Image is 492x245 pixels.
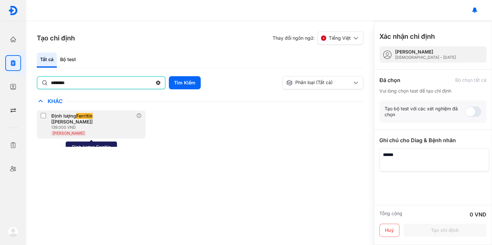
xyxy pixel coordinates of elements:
[395,49,456,55] div: [PERSON_NAME]
[44,98,66,104] span: Khác
[379,76,400,84] div: Đã chọn
[385,106,465,118] div: Tạo bộ test với các xét nghiệm đã chọn
[8,227,18,237] img: logo
[286,79,352,86] div: Phân loại (Tất cả)
[51,125,136,130] div: 139.000 VND
[8,6,18,15] img: logo
[57,53,79,68] div: Bộ test
[395,55,456,60] div: [DEMOGRAPHIC_DATA] - [DATE]
[379,211,402,218] div: Tổng cộng
[37,53,57,68] div: Tất cả
[403,224,486,237] button: Tạo chỉ định
[379,136,486,144] div: Ghi chú cho Diag & Bệnh nhân
[379,88,486,94] div: Vui lòng chọn test để tạo chỉ định
[169,76,201,89] button: Tìm Kiếm
[273,32,363,45] div: Thay đổi ngôn ngữ:
[76,113,93,119] span: Ferritin
[470,211,486,218] div: 0 VND
[37,33,75,43] h3: Tạo chỉ định
[51,113,134,125] div: Định lượng [[PERSON_NAME]]
[329,35,351,41] span: Tiếng Việt
[455,77,486,83] div: Bỏ chọn tất cả
[379,32,435,41] h3: Xác nhận chỉ định
[379,224,399,237] button: Huỷ
[53,131,84,136] span: [PERSON_NAME]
